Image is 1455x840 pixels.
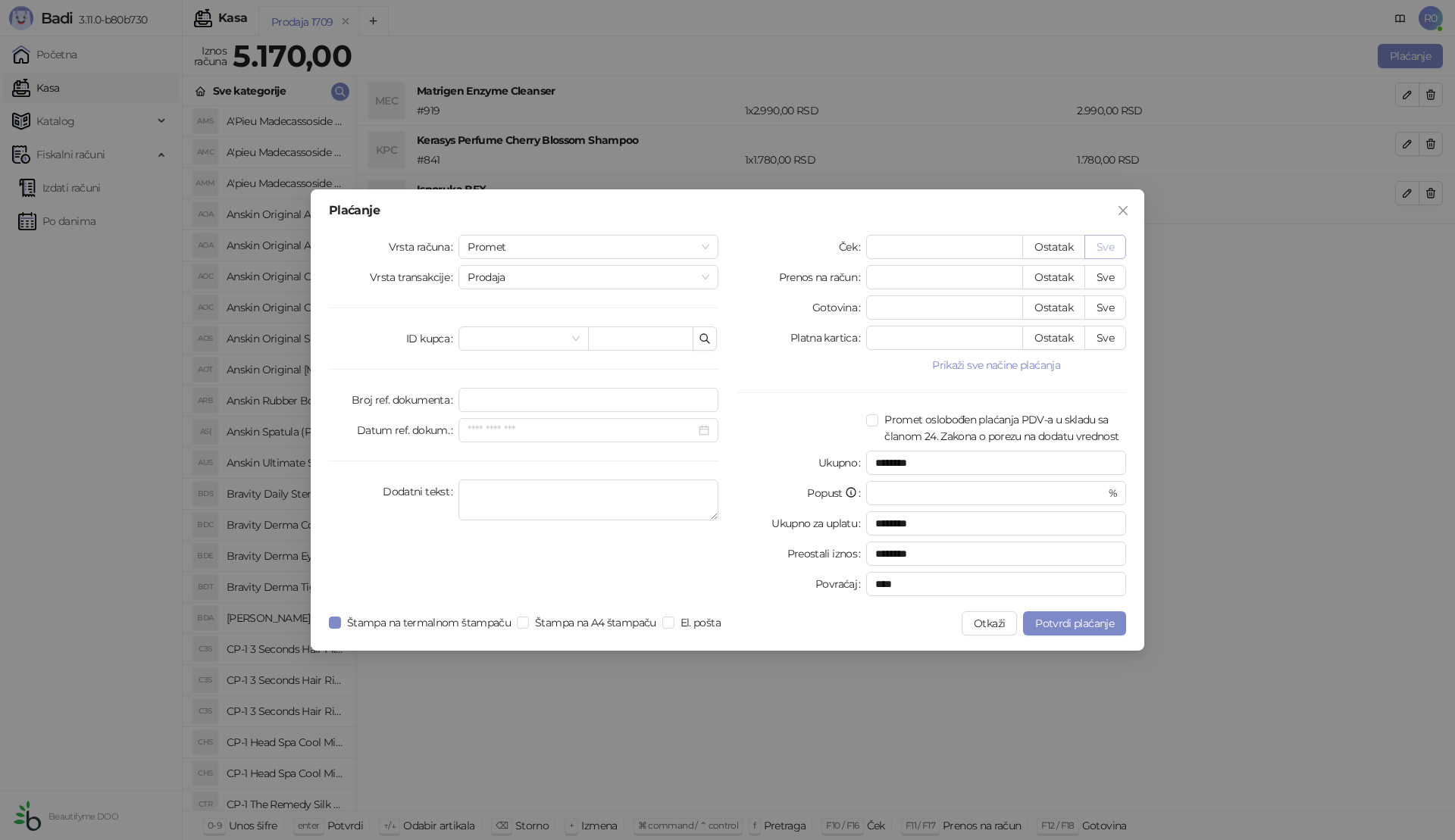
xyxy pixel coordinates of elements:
label: Ukupno za uplatu [771,511,866,536]
button: Ostatak [1022,326,1085,350]
label: Povraćaj [815,572,866,596]
button: Close [1111,198,1135,223]
label: Ukupno [818,451,867,475]
span: El. pošta [674,614,727,631]
label: Ček [839,235,866,259]
label: Vrsta računa [389,235,459,259]
span: Promet oslobođen plaćanja PDV-a u skladu sa članom 24. Zakona o porezu na dodatu vrednost [878,411,1126,445]
span: Štampa na A4 štampaču [529,614,662,631]
label: Gotovina [812,295,866,320]
button: Ostatak [1022,295,1085,320]
input: Broj ref. dokumenta [458,388,718,412]
span: close [1117,205,1129,217]
span: Prodaja [468,266,709,289]
button: Sve [1084,235,1126,259]
button: Sve [1084,326,1126,350]
button: Ostatak [1022,235,1085,259]
label: Preostali iznos [787,542,867,566]
span: Potvrdi plaćanje [1035,617,1114,630]
label: Vrsta transakcije [370,265,459,289]
button: Prikaži sve načine plaćanja [866,356,1126,374]
button: Ostatak [1022,265,1085,289]
textarea: Dodatni tekst [458,479,718,520]
div: Plaćanje [329,205,1126,217]
label: Datum ref. dokum. [357,418,459,442]
label: ID kupca [406,326,458,351]
button: Sve [1084,265,1126,289]
label: Popust [807,481,866,505]
label: Platna kartica [790,326,866,350]
input: Datum ref. dokum. [468,422,696,439]
label: Dodatni tekst [383,479,458,504]
span: Promet [468,236,709,258]
button: Sve [1084,295,1126,320]
span: Zatvori [1111,205,1135,217]
label: Broj ref. dokumenta [352,388,458,412]
button: Otkaži [962,611,1017,635]
label: Prenos na račun [779,265,867,289]
button: Potvrdi plaćanje [1023,611,1126,635]
span: Štampa na termalnom štampaču [341,614,517,631]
